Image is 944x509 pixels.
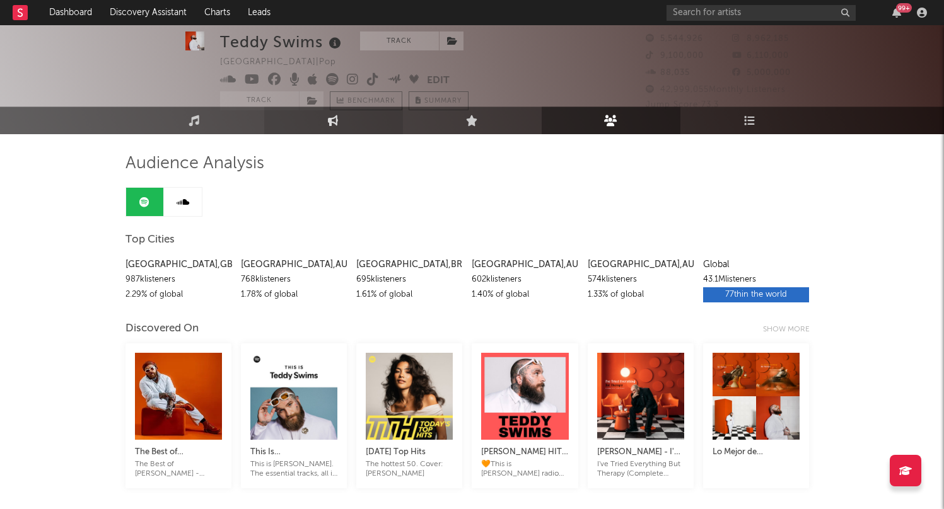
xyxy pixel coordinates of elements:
div: [GEOGRAPHIC_DATA] , AU [241,257,347,272]
div: I've Tried Everything But Therapy (Complete Edition) Out Now! Tap the ⨁ to be the first to hear n... [597,460,684,479]
button: Summary [409,91,469,110]
div: 77th in the world [703,287,809,302]
span: Audience Analysis [125,156,264,171]
span: 88,035 [646,69,690,77]
button: Track [220,91,299,110]
a: This Is [PERSON_NAME]This is [PERSON_NAME]. The essential tracks, all in one playlist. [250,432,337,479]
div: The Best of [PERSON_NAME] - Greatest Hits [135,460,222,479]
span: 8,962,185 [732,35,789,43]
div: [GEOGRAPHIC_DATA] , BR [356,257,462,272]
span: 5,544,926 [646,35,703,43]
div: [GEOGRAPHIC_DATA] , AU [472,257,578,272]
button: Track [360,31,439,50]
button: Edit [427,73,450,89]
div: [PERSON_NAME] - I've Tried Everything But Therapy (Complete Edition) [597,445,684,460]
span: 5,000,000 [732,69,791,77]
div: [PERSON_NAME] HITS🟠BEST OF [481,445,568,460]
span: 6,110,000 [732,52,789,60]
div: 1.61 % of global [356,287,462,302]
a: [PERSON_NAME] HITS🟠BEST OF🧡This is [PERSON_NAME] radio the mixtape 2025 playlist all songs setlis... [481,432,568,479]
span: Benchmark [347,94,395,109]
div: [DATE] Top Hits [366,445,453,460]
div: 43.1M listeners [703,272,809,287]
span: 9,100,000 [646,52,704,60]
div: 695k listeners [356,272,462,287]
div: [GEOGRAPHIC_DATA] | Pop [220,55,351,70]
button: 99+ [892,8,901,18]
div: 574k listeners [588,272,694,287]
div: Discovered On [125,321,199,336]
a: [PERSON_NAME] - I've Tried Everything But Therapy (Complete Edition)I've Tried Everything But The... [597,432,684,479]
div: 1.40 % of global [472,287,578,302]
span: 42,999,055 Monthly Listeners [646,86,786,94]
a: [DATE] Top HitsThe hottest 50. Cover: [PERSON_NAME] [366,432,453,479]
div: [GEOGRAPHIC_DATA] , AU [588,257,694,272]
span: Jump Score: 73.3 [646,101,719,109]
input: Search for artists [667,5,856,21]
div: 🧡This is [PERSON_NAME] radio the mixtape 2025 playlist all songs setlist tour old discography lo ... [481,460,568,479]
div: 1.78 % of global [241,287,347,302]
a: Benchmark [330,91,402,110]
span: Top Cities [125,232,175,248]
div: 987k listeners [125,272,231,287]
div: Lo Mejor de [PERSON_NAME] [713,445,800,460]
a: The Best of [PERSON_NAME] - Greatest HitsThe Best of [PERSON_NAME] - Greatest Hits [135,432,222,479]
div: Show more [763,322,819,337]
div: Global [703,257,809,272]
div: The Best of [PERSON_NAME] - Greatest Hits [135,445,222,460]
div: [GEOGRAPHIC_DATA] , GB [125,257,231,272]
div: 1.33 % of global [588,287,694,302]
div: 768k listeners [241,272,347,287]
a: Lo Mejor de [PERSON_NAME] [713,432,800,469]
div: This Is [PERSON_NAME] [250,445,337,460]
div: 99 + [896,3,912,13]
div: This is [PERSON_NAME]. The essential tracks, all in one playlist. [250,460,337,479]
span: Summary [424,98,462,105]
div: 2.29 % of global [125,287,231,302]
div: Teddy Swims [220,31,344,52]
div: The hottest 50. Cover: [PERSON_NAME] [366,460,453,479]
div: 602k listeners [472,272,578,287]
